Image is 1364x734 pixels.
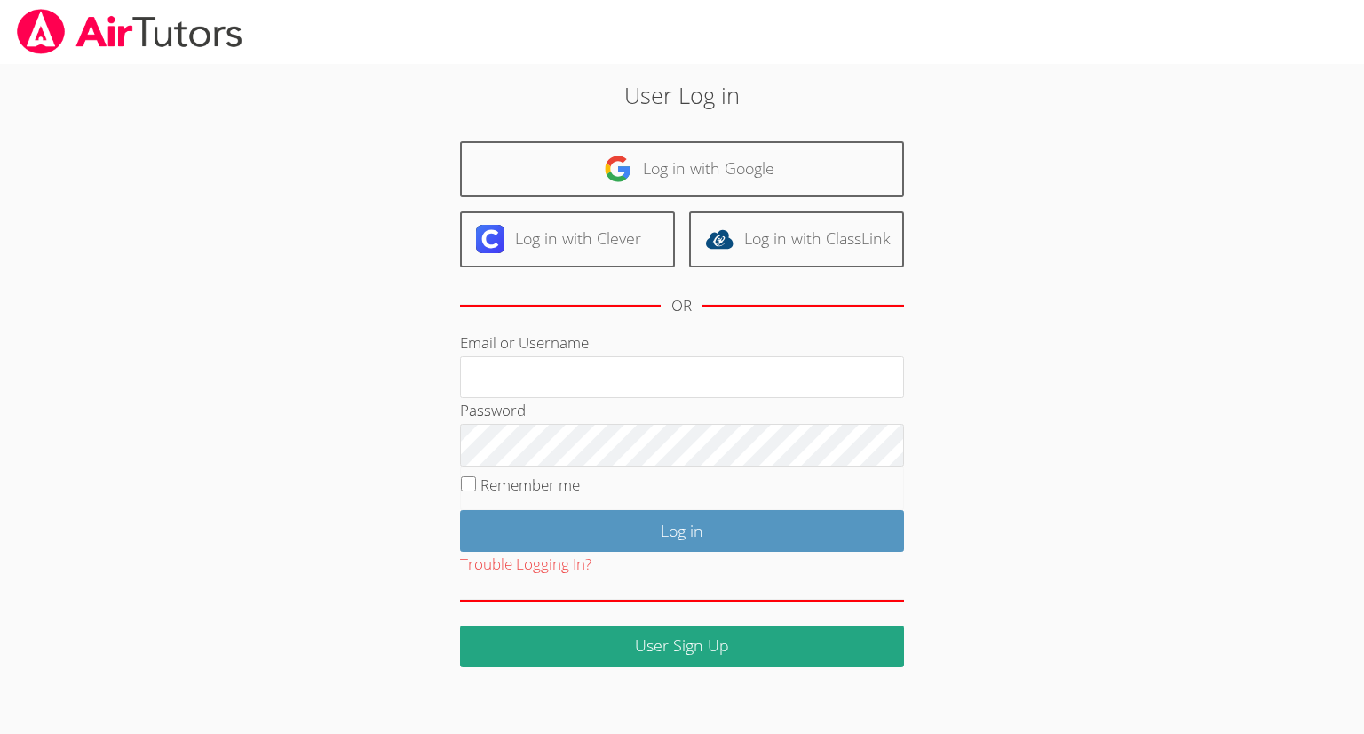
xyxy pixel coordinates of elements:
[460,626,904,667] a: User Sign Up
[460,510,904,552] input: Log in
[705,225,734,253] img: classlink-logo-d6bb404cc1216ec64c9a2012d9dc4662098be43eaf13dc465df04b49fa7ab582.svg
[460,552,591,578] button: Trouble Logging In?
[480,475,580,495] label: Remember me
[476,225,504,253] img: clever-logo-6eab21bc6e7a338710f1a6ff85c0baf02591cd810cc4098c63d3a4b26e2feb20.svg
[460,400,526,420] label: Password
[604,155,632,183] img: google-logo-50288ca7cdecda66e5e0955fdab243c47b7ad437acaf1139b6f446037453330a.svg
[460,332,589,353] label: Email or Username
[671,293,692,319] div: OR
[460,141,904,197] a: Log in with Google
[460,211,675,267] a: Log in with Clever
[313,78,1050,112] h2: User Log in
[15,9,244,54] img: airtutors_banner-c4298cdbf04f3fff15de1276eac7730deb9818008684d7c2e4769d2f7ddbe033.png
[689,211,904,267] a: Log in with ClassLink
